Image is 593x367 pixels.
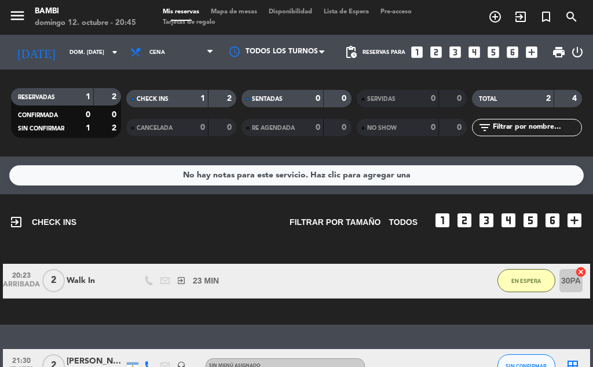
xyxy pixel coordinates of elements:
strong: 2 [546,95,551,103]
span: CHECK INS [9,215,76,229]
span: Cena [149,49,165,56]
strong: 0 [457,95,464,103]
i: turned_in_not [539,10,553,24]
span: EN ESPERA [511,278,541,284]
input: Filtrar por nombre... [492,121,581,134]
strong: 0 [86,111,90,119]
span: Filtrar por tamaño [290,216,380,229]
i: looks_5 [486,45,501,60]
strong: 0 [457,123,464,132]
strong: 0 [431,123,435,132]
span: Mapa de mesas [205,9,263,15]
div: No hay notas para este servicio. Haz clic para agregar una [183,169,411,182]
div: domingo 12. octubre - 20:45 [35,17,136,29]
span: Disponibilidad [263,9,318,15]
i: add_box [565,211,584,230]
i: exit_to_app [177,276,186,285]
span: 21:30 [7,353,36,366]
i: search [565,10,579,24]
strong: 1 [86,124,90,132]
i: looks_5 [521,211,540,230]
i: power_settings_new [570,45,584,59]
i: looks_3 [477,211,496,230]
i: looks_two [455,211,474,230]
strong: 2 [112,124,119,132]
span: RESERVADAS [18,95,55,100]
span: 2 [42,269,65,292]
i: looks_3 [448,45,463,60]
i: menu [9,7,26,24]
strong: 1 [86,93,90,101]
span: SIN CONFIRMAR [18,126,64,132]
div: LOG OUT [570,35,584,70]
span: 23 MIN [193,274,219,288]
i: filter_list [478,121,492,135]
i: looks_one [409,45,424,60]
strong: 0 [342,123,349,132]
i: looks_4 [467,45,482,60]
i: looks_one [433,211,452,230]
strong: 0 [200,123,205,132]
strong: 2 [112,93,119,101]
strong: 0 [316,123,320,132]
span: TODOS [389,216,418,229]
button: menu [9,7,26,28]
strong: 1 [200,95,205,103]
strong: 0 [227,123,234,132]
span: SERVIDAS [367,96,396,102]
span: CANCELADA [137,125,173,131]
span: CHECK INS [137,96,169,102]
i: looks_6 [505,45,520,60]
i: arrow_drop_down [108,45,122,59]
button: EN ESPERA [497,269,555,292]
i: cancel [575,266,587,278]
i: [DATE] [9,41,64,64]
div: Walk In [67,274,125,288]
span: Pre-acceso [375,9,418,15]
span: Tarjetas de regalo [157,19,221,26]
span: CONFIRMADA [18,112,58,118]
strong: 0 [316,95,320,103]
span: RE AGENDADA [252,125,295,131]
span: NO SHOW [367,125,397,131]
i: looks_6 [543,211,562,230]
i: exit_to_app [514,10,528,24]
span: pending_actions [344,45,358,59]
span: ARRIBADA [7,281,36,294]
i: looks_two [429,45,444,60]
span: Lista de Espera [318,9,375,15]
strong: 4 [572,95,579,103]
strong: 2 [227,95,234,103]
span: TOTAL [479,96,497,102]
strong: 0 [431,95,435,103]
i: exit_to_app [9,215,23,229]
strong: 0 [112,111,119,119]
i: add_circle_outline [488,10,502,24]
i: looks_4 [499,211,518,230]
span: 20:23 [7,268,36,281]
span: print [552,45,566,59]
div: BAMBI [35,6,136,17]
span: Reservas para [363,49,405,56]
strong: 0 [342,95,349,103]
span: Mis reservas [157,9,205,15]
span: SENTADAS [252,96,283,102]
i: add_box [524,45,539,60]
